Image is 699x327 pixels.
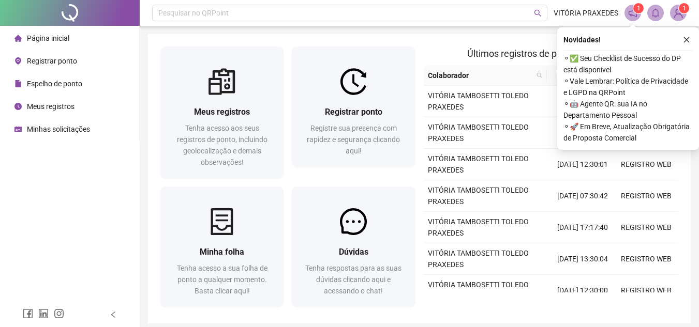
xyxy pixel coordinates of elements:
td: [DATE] 17:13:39 [551,86,615,117]
span: search [534,9,542,17]
span: Minha folha [200,247,244,257]
span: environment [14,57,22,65]
span: Minhas solicitações [27,125,90,133]
span: Página inicial [27,34,69,42]
td: REGISTRO WEB [615,275,678,306]
a: Meus registrosTenha acesso aos seus registros de ponto, incluindo geolocalização e demais observa... [160,46,284,178]
span: linkedin [38,308,49,319]
span: Meus registros [27,102,75,111]
a: Registrar pontoRegistre sua presença com rapidez e segurança clicando aqui! [292,46,415,167]
th: Data/Hora [547,66,608,86]
span: VITÓRIA TAMBOSETTI TOLEDO PRAXEDES [428,123,529,143]
span: instagram [54,308,64,319]
span: VITÓRIA PRAXEDES [554,7,618,19]
span: schedule [14,126,22,133]
span: clock-circle [14,103,22,110]
span: Últimos registros de ponto sincronizados [467,48,634,59]
td: REGISTRO WEB [615,149,678,180]
td: REGISTRO WEB [615,243,678,275]
span: Tenha acesso a sua folha de ponto a qualquer momento. Basta clicar aqui! [177,264,267,295]
span: VITÓRIA TAMBOSETTI TOLEDO PRAXEDES [428,91,529,111]
td: [DATE] 12:30:00 [551,275,615,306]
span: notification [628,8,637,18]
span: 1 [682,5,686,12]
span: VITÓRIA TAMBOSETTI TOLEDO PRAXEDES [428,249,529,269]
a: Minha folhaTenha acesso a sua folha de ponto a qualquer momento. Basta clicar aqui! [160,186,284,307]
td: REGISTRO WEB [615,212,678,243]
td: [DATE] 17:17:40 [551,212,615,243]
span: file [14,80,22,87]
span: search [534,68,545,83]
span: Colaborador [428,70,533,81]
a: DúvidasTenha respostas para as suas dúvidas clicando aqui e acessando o chat! [292,186,415,307]
span: ⚬ ✅ Seu Checklist de Sucesso do DP está disponível [563,53,693,75]
span: home [14,35,22,42]
span: Registrar ponto [325,107,382,117]
span: ⚬ Vale Lembrar: Política de Privacidade e LGPD na QRPoint [563,75,693,98]
span: 1 [637,5,641,12]
span: Meus registros [194,107,250,117]
td: [DATE] 12:30:01 [551,149,615,180]
td: [DATE] 13:30:04 [551,243,615,275]
span: close [683,36,690,43]
span: Tenha acesso aos seus registros de ponto, incluindo geolocalização e demais observações! [177,124,267,166]
span: facebook [23,308,33,319]
span: Registre sua presença com rapidez e segurança clicando aqui! [307,124,400,155]
span: ⚬ 🤖 Agente QR: sua IA no Departamento Pessoal [563,98,693,121]
span: Dúvidas [339,247,368,257]
sup: Atualize o seu contato no menu Meus Dados [679,3,689,13]
sup: 1 [633,3,644,13]
span: Tenha respostas para as suas dúvidas clicando aqui e acessando o chat! [305,264,401,295]
span: VITÓRIA TAMBOSETTI TOLEDO PRAXEDES [428,186,529,206]
span: ⚬ 🚀 Em Breve, Atualização Obrigatória de Proposta Comercial [563,121,693,144]
td: REGISTRO WEB [615,180,678,212]
img: 91536 [671,5,686,21]
span: Novidades ! [563,34,601,45]
span: bell [651,8,660,18]
td: [DATE] 07:30:42 [551,180,615,212]
span: Registrar ponto [27,57,77,65]
span: Espelho de ponto [27,80,82,88]
span: left [110,311,117,318]
span: VITÓRIA TAMBOSETTI TOLEDO PRAXEDES [428,281,529,300]
span: VITÓRIA TAMBOSETTI TOLEDO PRAXEDES [428,154,529,174]
td: [DATE] 13:30:09 [551,117,615,149]
span: Data/Hora [551,70,596,81]
span: search [537,72,543,79]
span: VITÓRIA TAMBOSETTI TOLEDO PRAXEDES [428,217,529,237]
